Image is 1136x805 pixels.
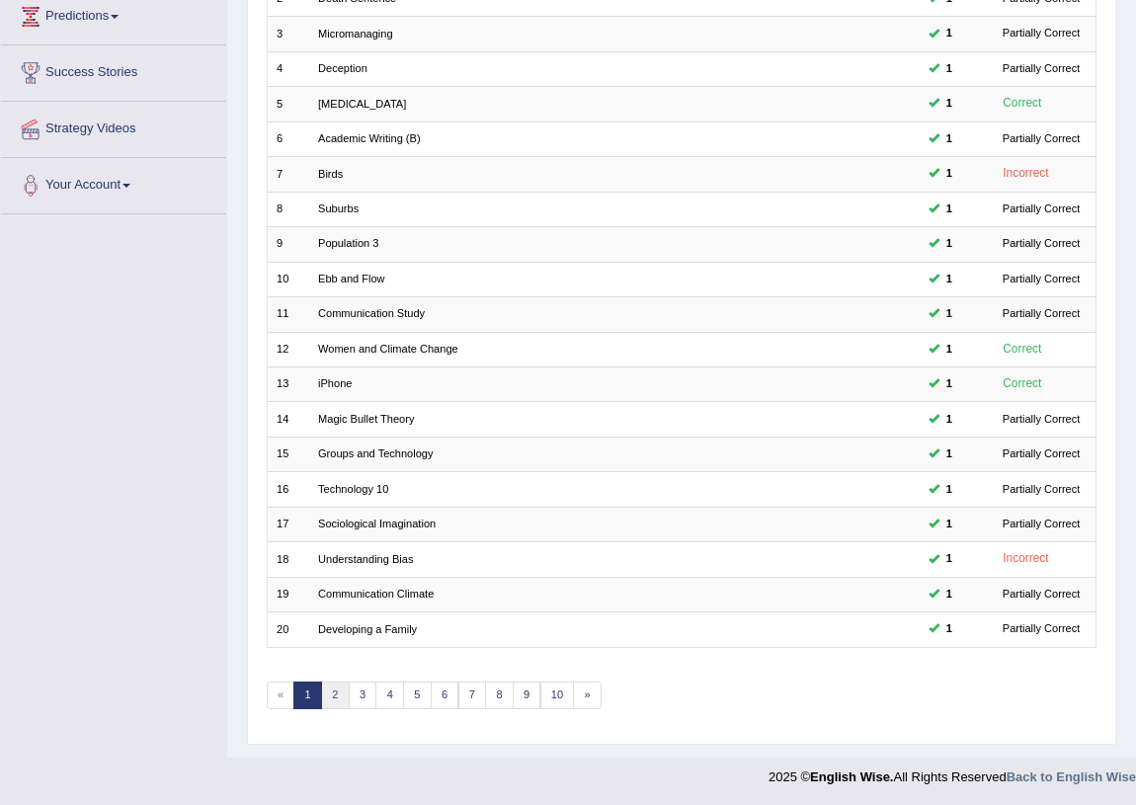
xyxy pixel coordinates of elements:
a: Groups and Technology [318,447,433,459]
div: Partially Correct [996,445,1087,463]
span: You can still take this question [939,341,958,359]
a: Strategy Videos [1,102,226,151]
span: You can still take this question [939,201,958,218]
a: Back to English Wise [1007,769,1136,784]
div: Partially Correct [996,516,1087,533]
td: 16 [267,472,309,507]
div: Partially Correct [996,235,1087,253]
div: Partially Correct [996,620,1087,638]
td: 10 [267,262,309,296]
td: 18 [267,542,309,577]
a: Ebb and Flow [318,273,385,284]
a: 10 [540,682,575,709]
td: 6 [267,121,309,156]
a: Magic Bullet Theory [318,413,414,425]
td: 5 [267,87,309,121]
a: iPhone [318,377,352,389]
a: 9 [513,682,541,709]
td: 14 [267,402,309,437]
span: You can still take this question [939,411,958,429]
a: Population 3 [318,237,378,249]
a: Success Stories [1,45,226,95]
td: 4 [267,51,309,86]
span: You can still take this question [939,271,958,288]
strong: English Wise. [810,769,893,784]
td: 17 [267,507,309,541]
a: » [573,682,602,709]
div: Partially Correct [996,25,1087,42]
td: 13 [267,367,309,402]
div: Incorrect [996,164,1056,184]
td: 20 [267,612,309,647]
span: You can still take this question [939,516,958,533]
span: « [267,682,295,709]
td: 11 [267,297,309,332]
div: Partially Correct [996,60,1087,78]
div: Partially Correct [996,201,1087,218]
div: 2025 © All Rights Reserved [769,758,1136,786]
a: 2 [321,682,350,709]
a: Deception [318,62,367,74]
span: You can still take this question [939,375,958,393]
td: 19 [267,577,309,611]
a: Understanding Bias [318,553,413,565]
a: Developing a Family [318,623,417,635]
a: Communication Climate [318,588,434,600]
div: Incorrect [996,549,1056,569]
div: Correct [996,94,1048,114]
a: Sociological Imagination [318,518,436,529]
div: Partially Correct [996,411,1087,429]
a: Suburbs [318,202,359,214]
td: 7 [267,157,309,192]
div: Correct [996,374,1048,394]
a: Communication Study [318,307,425,319]
span: You can still take this question [939,445,958,463]
td: 8 [267,192,309,226]
a: [MEDICAL_DATA] [318,98,406,110]
span: You can still take this question [939,620,958,638]
div: Partially Correct [996,130,1087,148]
a: Academic Writing (B) [318,132,421,144]
span: You can still take this question [939,550,958,568]
span: You can still take this question [939,25,958,42]
td: 15 [267,437,309,471]
span: You can still take this question [939,586,958,604]
td: 3 [267,17,309,51]
a: 8 [485,682,514,709]
div: Partially Correct [996,481,1087,499]
span: You can still take this question [939,481,958,499]
span: You can still take this question [939,130,958,148]
span: You can still take this question [939,95,958,113]
span: You can still take this question [939,235,958,253]
a: 5 [403,682,432,709]
div: Partially Correct [996,271,1087,288]
a: Technology 10 [318,483,388,495]
span: You can still take this question [939,305,958,323]
div: Partially Correct [996,305,1087,323]
div: Partially Correct [996,586,1087,604]
td: 12 [267,332,309,366]
td: 9 [267,227,309,262]
a: Women and Climate Change [318,343,458,355]
a: 7 [458,682,487,709]
a: 3 [349,682,377,709]
a: 1 [293,682,322,709]
span: You can still take this question [939,60,958,78]
a: 4 [375,682,404,709]
div: Correct [996,340,1048,360]
a: Micromanaging [318,28,393,40]
span: You can still take this question [939,165,958,183]
a: Your Account [1,158,226,207]
a: Birds [318,168,343,180]
a: 6 [431,682,459,709]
